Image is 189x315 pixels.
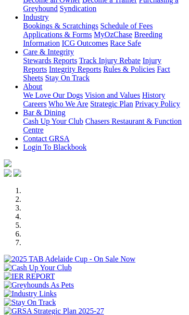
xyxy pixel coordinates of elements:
img: logo-grsa-white.png [4,159,12,167]
a: MyOzChase [94,30,132,39]
div: Bar & Dining [23,117,185,134]
img: Stay On Track [4,298,56,307]
a: Strategic Plan [90,100,133,108]
a: Stewards Reports [23,56,77,65]
a: Cash Up Your Club [23,117,83,125]
img: Cash Up Your Club [4,263,72,272]
img: IER REPORT [4,272,55,281]
a: Bookings & Scratchings [23,22,98,30]
a: Privacy Policy [135,100,180,108]
a: History [142,91,165,99]
a: Race Safe [110,39,141,47]
a: Vision and Values [85,91,140,99]
img: facebook.svg [4,169,12,177]
a: Industry [23,13,49,21]
a: Stay On Track [45,74,89,82]
a: Careers [23,100,47,108]
a: Login To Blackbook [23,143,87,151]
a: About [23,82,42,91]
img: Industry Links [4,289,57,298]
a: Care & Integrity [23,48,74,56]
a: Fact Sheets [23,65,170,82]
a: Integrity Reports [49,65,101,73]
a: Injury Reports [23,56,162,73]
a: ICG Outcomes [62,39,108,47]
div: About [23,91,185,108]
a: We Love Our Dogs [23,91,83,99]
img: Greyhounds As Pets [4,281,74,289]
div: Care & Integrity [23,56,185,82]
img: twitter.svg [13,169,21,177]
a: Applications & Forms [23,30,92,39]
a: Breeding Information [23,30,163,47]
div: Industry [23,22,185,48]
a: Rules & Policies [103,65,155,73]
img: 2025 TAB Adelaide Cup - On Sale Now [4,255,136,263]
a: Contact GRSA [23,134,69,143]
a: Schedule of Fees [100,22,152,30]
a: Chasers Restaurant & Function Centre [23,117,182,134]
a: Track Injury Rebate [79,56,140,65]
a: Syndication [60,4,96,13]
a: Who We Are [49,100,88,108]
a: Bar & Dining [23,108,65,117]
